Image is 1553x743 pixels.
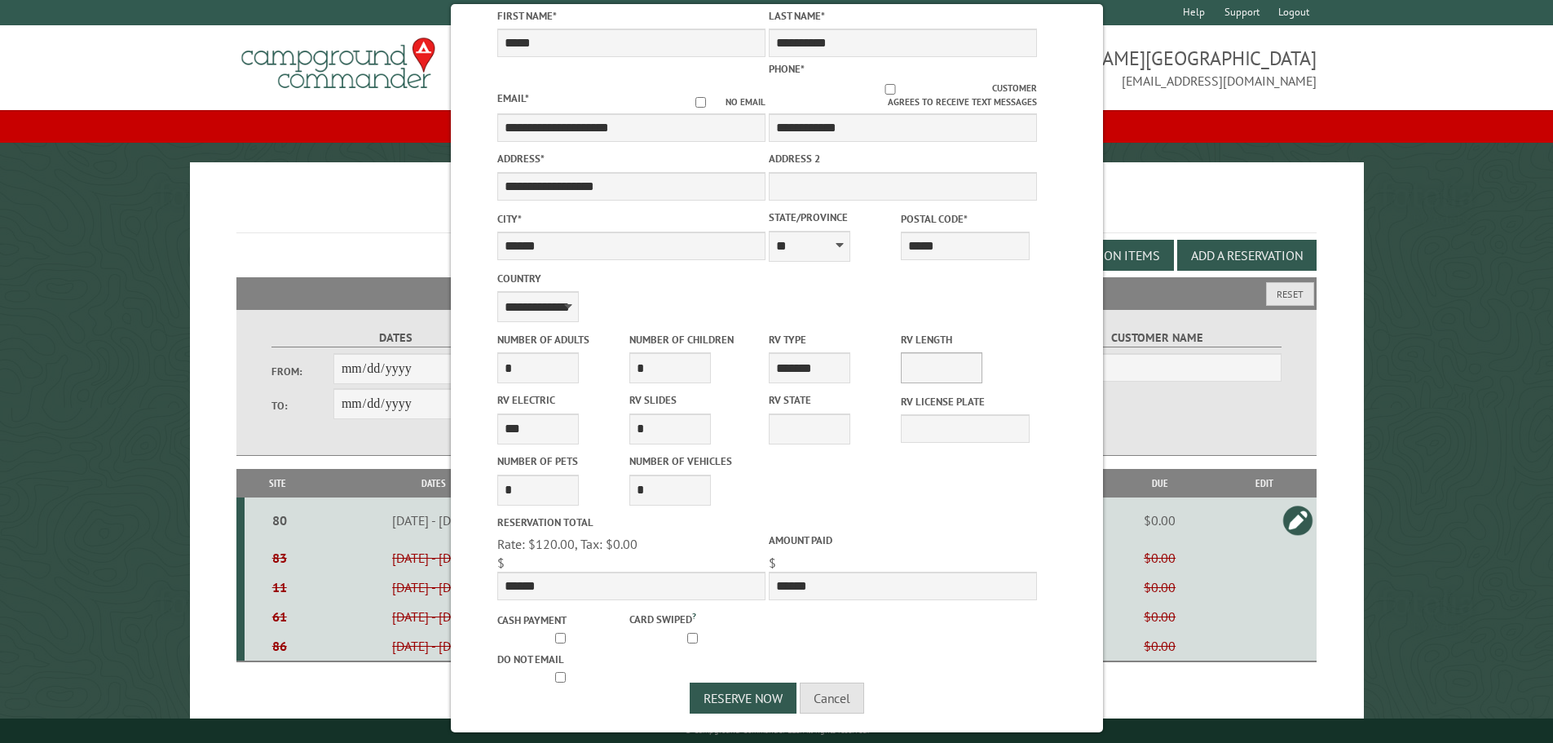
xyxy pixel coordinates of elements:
label: Number of Pets [497,453,626,469]
label: First Name [497,8,765,24]
label: From: [271,364,333,379]
label: Customer Name [1033,329,1282,347]
label: City [497,211,765,227]
button: Cancel [800,683,864,714]
h1: Reservations [236,188,1317,233]
label: Last Name [769,8,1037,24]
label: RV Type [769,332,898,347]
img: Campground Commander [236,32,440,95]
button: Reset [1266,282,1314,306]
label: Address [497,151,765,166]
label: No email [676,95,765,109]
div: 61 [251,608,308,625]
div: [DATE] - [DATE] [313,608,554,625]
label: Address 2 [769,151,1037,166]
div: 83 [251,550,308,566]
label: Cash payment [497,613,626,628]
button: Edit Add-on Items [1034,240,1174,271]
label: To: [271,398,333,414]
div: 80 [251,512,308,529]
span: $ [769,555,776,571]
label: Do not email [497,652,626,667]
button: Reserve Now [690,683,796,714]
div: 86 [251,638,308,654]
button: Add a Reservation [1177,240,1317,271]
td: $0.00 [1108,498,1211,543]
label: Number of Children [629,332,758,347]
label: RV State [769,392,898,408]
label: Number of Adults [497,332,626,347]
label: Postal Code [901,211,1030,227]
input: Customer agrees to receive text messages [788,84,992,95]
td: $0.00 [1108,631,1211,661]
label: Card swiped [629,609,758,627]
label: Reservation Total [497,515,765,530]
h2: Filters [236,277,1317,308]
th: Site [245,469,311,498]
td: $0.00 [1108,543,1211,573]
div: [DATE] - [DATE] [313,550,554,566]
td: $0.00 [1108,573,1211,602]
div: [DATE] - [DATE] [313,579,554,595]
th: Dates [311,469,557,498]
label: RV Slides [629,392,758,408]
small: © Campground Commander LLC. All rights reserved. [685,725,869,736]
th: Edit [1211,469,1317,498]
label: Customer agrees to receive text messages [769,82,1037,109]
span: $ [497,555,505,571]
label: RV Electric [497,392,626,408]
span: Rate: $120.00, Tax: $0.00 [497,536,638,552]
label: Email [497,91,529,105]
th: Due [1108,469,1211,498]
label: Number of Vehicles [629,453,758,469]
label: State/Province [769,210,898,225]
div: [DATE] - [DATE] [313,638,554,654]
label: Country [497,271,765,286]
label: RV Length [901,332,1030,347]
a: ? [692,610,696,621]
label: RV License Plate [901,394,1030,409]
label: Amount paid [769,533,1037,548]
label: Phone [769,62,805,76]
div: [DATE] - [DATE] [313,512,554,529]
td: $0.00 [1108,602,1211,631]
div: 11 [251,579,308,595]
label: Dates [271,329,520,347]
input: No email [676,97,726,108]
